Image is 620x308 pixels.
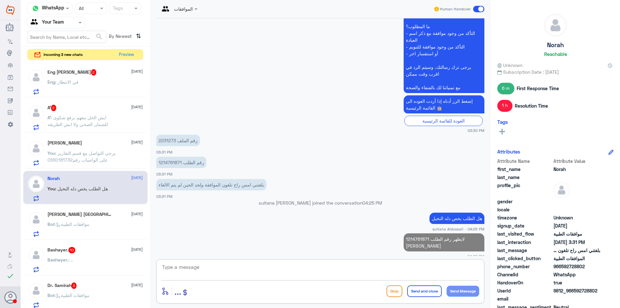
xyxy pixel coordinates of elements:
h5: ابو علي [47,140,82,146]
h5: Saleh M. Asiri [47,211,114,218]
span: موافقات الطبية [553,230,600,237]
button: Send and close [407,285,442,297]
span: : ايش الحل معهم نرفع شكوى للضمان الصحي ولا ايش الطريقه [47,115,108,127]
span: : موافقات الطبية [55,221,89,227]
span: [DATE] [131,139,143,145]
img: defaultAdmin.png [28,282,44,299]
span: 03:30 PM [468,128,484,133]
p: 8/10/2025, 4:25 PM [429,213,484,224]
span: : في الانتظار [55,79,78,85]
span: 2 [553,271,600,278]
span: Eng [47,79,55,85]
button: Drop [387,285,402,297]
span: : موافقات الطبية [55,292,89,298]
p: sultana [PERSON_NAME] joined the conversation [156,199,484,206]
span: [DATE] [131,69,143,74]
span: 10 [68,247,76,253]
span: Human Handover [440,6,471,12]
span: UserId [497,287,552,294]
img: defaultAdmin.png [28,211,44,228]
img: whatsapp.png [31,4,40,13]
div: العودة للقائمة الرئيسية [404,116,483,126]
span: 966592728802 [553,263,600,270]
h5: Eng Tahira Alaa [47,69,97,76]
span: 6 m [497,83,514,94]
span: 04:25 PM [468,254,484,259]
span: first_name [497,166,552,173]
h5: A’ [47,105,57,111]
h5: Norah [47,176,60,181]
span: last_visited_flow [497,230,552,237]
span: : يرجى التواصل مع قسم التقارير على الواتساب رقم0550181732 [47,150,116,163]
h5: Dr. Samirah [47,282,77,289]
span: First Response Time [517,85,559,92]
img: yourTeam.svg [31,18,40,27]
p: 8/10/2025, 3:31 PM [156,157,206,168]
span: 2025-10-07T11:57:23.379Z [553,222,600,229]
span: last_name [497,174,552,181]
span: 9812_966592728802 [553,287,600,294]
span: email [497,295,552,302]
span: null [553,198,600,205]
span: gender [497,198,552,205]
i: check [6,272,14,280]
button: Avatar [4,291,16,303]
button: Send Message [447,286,479,297]
span: Unknown [497,62,522,69]
span: 03:31 PM [156,172,172,176]
span: 2 [51,105,57,111]
span: sultana Aldossari - 04:25 PM [432,226,484,232]
span: You [47,186,55,191]
span: search [95,33,103,40]
span: You [47,150,55,156]
img: Widebot Logo [6,5,15,15]
span: A’ [47,115,51,120]
img: defaultAdmin.png [553,182,570,198]
span: [DATE] [131,282,143,288]
span: [DATE] [131,211,143,217]
p: 8/10/2025, 3:31 PM [156,179,266,190]
span: By Newest [106,31,133,44]
span: 3 [71,282,77,289]
i: ⇅ [136,31,141,41]
span: timezone [497,214,552,221]
span: 1 h [497,100,512,112]
span: ChannelId [497,271,552,278]
span: [DATE] [131,247,143,252]
span: 04:25 PM [362,200,382,206]
span: true [553,279,600,286]
span: [DATE] [131,175,143,181]
p: 8/10/2025, 3:30 PM [404,95,484,113]
span: Norah [553,166,600,173]
span: Bot [47,292,55,298]
span: locale [497,206,552,213]
img: defaultAdmin.png [28,140,44,156]
span: last_clicked_button [497,255,552,262]
img: defaultAdmin.png [28,105,44,121]
button: Preview [116,49,137,60]
span: Subscription Date : [DATE] [497,69,614,75]
h5: Bashayer. [47,247,76,253]
img: defaultAdmin.png [28,176,44,192]
span: 2025-10-08T12:31:42.404Z [553,239,600,246]
span: [DATE] [131,104,143,110]
span: Unknown [553,214,600,221]
span: signup_date [497,222,552,229]
span: Attribute Name [497,158,552,165]
span: : هل الطلب يخص دله النخيل [55,186,108,191]
span: phone_number [497,263,552,270]
span: last_interaction [497,239,552,246]
span: ... [174,285,181,297]
div: Tags [112,5,123,13]
h5: Norah [547,41,564,49]
button: ... [174,284,181,298]
input: Search by Name, Local etc… [27,31,106,43]
h6: Attributes [497,149,520,154]
span: null [553,295,600,302]
h6: Reachable [544,51,567,57]
span: بلغتني امس راح تلغون الموافقة ولحد الحين لم يتم الالغاء [553,247,600,254]
span: incoming 3 new chats [44,52,83,58]
span: 03:31 PM [156,194,172,198]
p: 8/10/2025, 3:31 PM [156,135,200,146]
span: 03:31 PM [156,150,172,154]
